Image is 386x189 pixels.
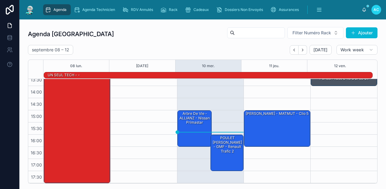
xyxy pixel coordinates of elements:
div: [PERSON_NAME] - MATMUT - Clio 5 [245,111,309,116]
h2: septembre 08 – 12 [32,47,69,53]
img: App logo [24,5,35,15]
span: [DATE] [313,47,328,53]
span: 17:30 [29,174,43,180]
button: 08 lun. [70,60,82,72]
h1: Agenda [GEOGRAPHIC_DATA] [28,30,114,38]
div: [PERSON_NAME] - MATMUT - Clio 5 [244,111,310,146]
a: Agenda [43,4,71,15]
span: Cadeaux [193,7,209,12]
button: Select Button [287,27,343,39]
span: AC [374,7,379,12]
span: 16:00 [29,138,43,143]
span: Agenda Technicien [82,7,115,12]
div: scrollable content [40,3,362,16]
button: Back [290,45,299,55]
span: Agenda [53,7,67,12]
span: 17:00 [29,162,43,167]
span: Rack [169,7,178,12]
button: 12 ven. [334,60,346,72]
button: [DATE] [136,60,148,72]
button: 11 jeu. [269,60,279,72]
span: RDV Annulés [131,7,153,12]
a: Rack [159,4,182,15]
span: 15:00 [29,114,43,119]
span: Filter Numéro Rack [292,30,331,36]
button: 10 mer. [202,60,215,72]
a: Dossiers Non Envoyés [214,4,267,15]
span: 16:30 [29,150,43,155]
button: Next [299,45,307,55]
button: Ajouter [346,27,377,38]
div: UN SEUL TECH - - [47,72,80,78]
span: 14:00 [29,89,43,94]
a: RDV Annulés [121,4,157,15]
div: Arbre de vie - ALLIANZ - Nissan primastar [179,111,211,125]
span: Work week [340,47,364,53]
a: Cadeaux [183,4,213,15]
span: 13:30 [29,77,43,82]
div: POULET [PERSON_NAME] - GMF - renault trafic 2 [211,135,243,171]
div: Arbre de vie - ALLIANZ - Nissan primastar [178,111,212,146]
button: Work week [336,45,377,55]
span: 15:30 [29,126,43,131]
div: POULET [PERSON_NAME] - GMF - renault trafic 2 [212,135,243,154]
span: 14:30 [29,101,43,107]
span: Dossiers Non Envoyés [225,7,263,12]
a: Agenda Technicien [72,4,119,15]
button: [DATE] [309,45,332,55]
